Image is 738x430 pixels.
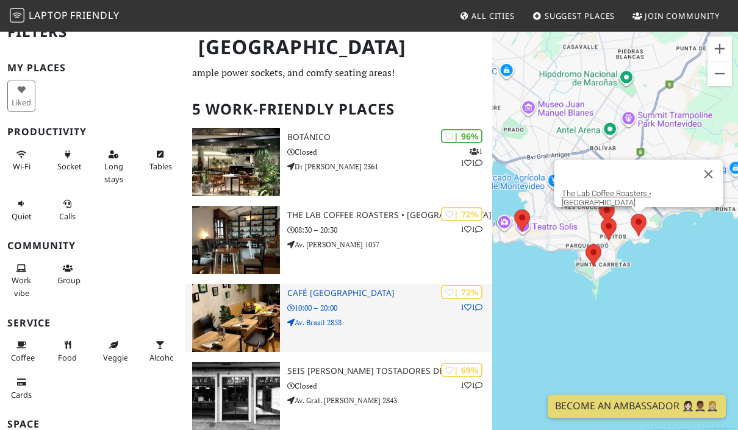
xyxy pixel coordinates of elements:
h3: Service [7,317,177,329]
p: Av. Brasil 2858 [287,317,492,328]
p: 08:30 – 20:30 [287,224,492,236]
p: 1 1 1 [460,146,482,169]
h3: The Lab Coffee Roasters • [GEOGRAPHIC_DATA] [287,210,492,220]
button: Calls [54,194,82,226]
span: Alcohol [149,352,176,363]
p: Closed [287,146,492,158]
a: All Cities [454,5,520,27]
a: The Lab Coffee Roasters • [GEOGRAPHIC_DATA] [562,189,651,207]
img: The Lab Coffee Roasters • Pocitos [192,206,280,274]
img: BOTÁNICO [192,128,280,196]
button: Alcohol [146,335,174,367]
p: Av. Gral. [PERSON_NAME] 2843 [287,395,492,406]
button: Zoom in [708,37,732,61]
a: BOTÁNICO | 96% 111 BOTÁNICO Closed Dr [PERSON_NAME] 2361 [185,128,492,196]
a: LaptopFriendly LaptopFriendly [10,5,120,27]
span: All Cities [471,10,515,21]
button: Tables [146,144,174,177]
span: Food [58,352,77,363]
p: 1 1 [460,224,482,235]
span: Video/audio calls [59,211,76,222]
span: Power sockets [57,161,85,172]
span: Long stays [104,161,123,184]
span: Veggie [103,352,128,363]
h3: Seis [PERSON_NAME] Tostadores de café [287,366,492,376]
span: Credit cards [11,389,32,400]
h3: Café [GEOGRAPHIC_DATA] [287,288,492,298]
h3: Community [7,240,177,252]
p: 10:00 – 20:00 [287,302,492,314]
h3: Productivity [7,126,177,138]
button: Long stays [99,144,127,189]
span: People working [12,275,31,298]
span: Suggest Places [545,10,615,21]
a: Suggest Places [528,5,620,27]
div: | 72% [441,285,482,299]
a: Café La Latina | 72% 11 Café [GEOGRAPHIC_DATA] 10:00 – 20:00 Av. Brasil 2858 [185,284,492,352]
button: Veggie [99,335,127,367]
span: Friendly [70,9,119,22]
a: Join Community [628,5,725,27]
div: | 96% [441,129,482,143]
h3: Space [7,418,177,430]
button: Close [694,160,723,189]
a: Seis Montes Tostadores de café | 69% 11 Seis [PERSON_NAME] Tostadores de café Closed Av. Gral. [P... [185,362,492,430]
p: 1 1 [460,379,482,391]
button: Zoom out [708,62,732,86]
span: Laptop [29,9,68,22]
h1: [GEOGRAPHIC_DATA] [188,30,490,64]
button: Food [54,335,82,367]
button: Work vibe [7,258,35,303]
button: Quiet [7,194,35,226]
span: Coffee [11,352,35,363]
span: Group tables [57,275,84,286]
span: Quiet [12,211,32,222]
h2: 5 Work-Friendly Places [192,91,485,128]
img: Café La Latina [192,284,280,352]
span: Join Community [645,10,720,21]
h3: BOTÁNICO [287,132,492,143]
button: Sockets [54,144,82,177]
p: 1 1 [460,301,482,313]
button: Groups [54,258,82,291]
button: Coffee [7,335,35,367]
h3: My Places [7,62,177,74]
p: Dr [PERSON_NAME] 2361 [287,161,492,172]
img: Seis Montes Tostadores de café [192,362,280,430]
button: Wi-Fi [7,144,35,177]
img: LaptopFriendly [10,8,24,23]
span: Stable Wi-Fi [13,161,30,172]
a: The Lab Coffee Roasters • Pocitos | 72% 11 The Lab Coffee Roasters • [GEOGRAPHIC_DATA] 08:30 – 20... [185,206,492,274]
div: | 69% [441,363,482,377]
p: Closed [287,380,492,392]
p: Av. [PERSON_NAME] 1057 [287,239,492,250]
span: Work-friendly tables [149,161,172,172]
button: Cards [7,372,35,404]
div: | 72% [441,207,482,221]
